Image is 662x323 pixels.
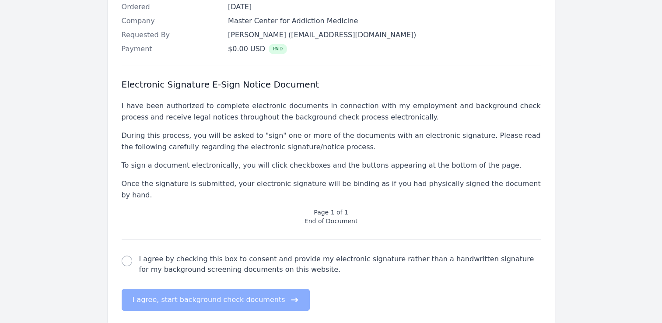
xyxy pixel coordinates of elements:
[228,2,541,12] dd: [DATE]
[122,160,541,171] p: To sign a document electronically, you will click checkboxes and the buttons appearing at the bot...
[228,30,541,40] dd: [PERSON_NAME] ([EMAIL_ADDRESS][DOMAIN_NAME])
[122,30,221,40] dt: Requested By
[122,178,541,201] p: Once the signature is submitted, your electronic signature will be binding as if you had physical...
[269,44,287,54] span: PAID
[122,208,541,225] p: Page 1 of 1 End of Document
[139,254,541,275] label: I agree by checking this box to consent and provide my electronic signature rather than a handwri...
[228,16,541,26] dd: Master Center for Addiction Medicine
[122,130,541,153] p: During this process, you will be asked to "sign" one or more of the documents with an electronic ...
[122,289,310,311] button: I agree, start background check documents
[122,2,221,12] dt: Ordered
[122,79,541,90] h3: Electronic Signature E-Sign Notice Document
[122,100,541,123] p: I have been authorized to complete electronic documents in connection with my employment and back...
[228,44,287,54] div: $0.00 USD
[122,16,221,26] dt: Company
[122,44,221,54] dt: Payment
